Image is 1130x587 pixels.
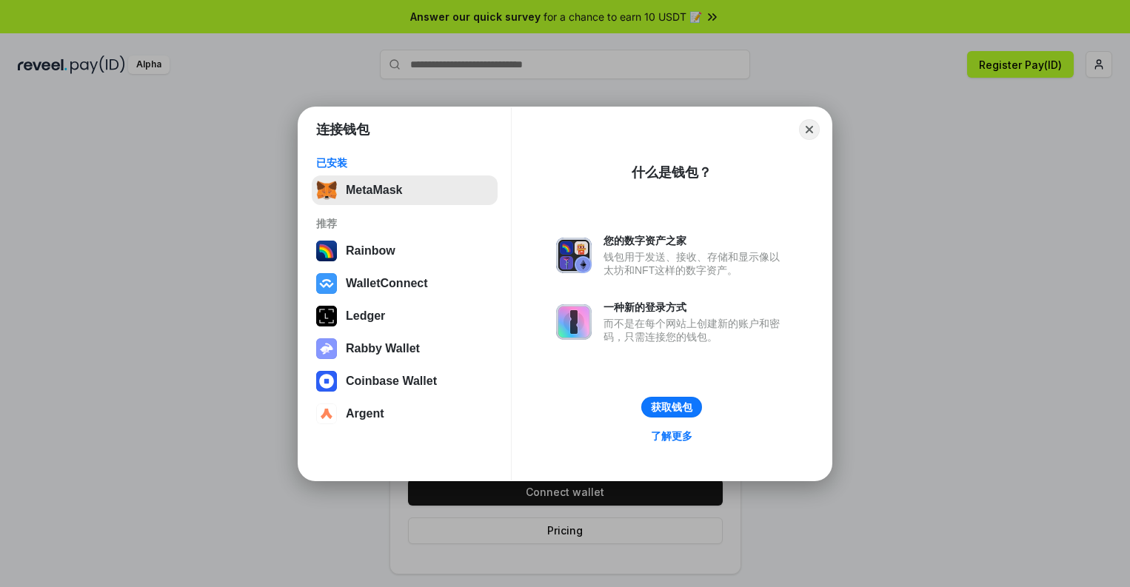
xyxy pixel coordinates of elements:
div: 您的数字资产之家 [604,234,787,247]
button: Rainbow [312,236,498,266]
div: Coinbase Wallet [346,375,437,388]
img: svg+xml,%3Csvg%20fill%3D%22none%22%20height%3D%2233%22%20viewBox%3D%220%200%2035%2033%22%20width%... [316,180,337,201]
img: svg+xml,%3Csvg%20xmlns%3D%22http%3A%2F%2Fwww.w3.org%2F2000%2Fsvg%22%20width%3D%2228%22%20height%3... [316,306,337,326]
button: Close [799,119,820,140]
button: Argent [312,399,498,429]
div: 已安装 [316,156,493,170]
img: svg+xml,%3Csvg%20xmlns%3D%22http%3A%2F%2Fwww.w3.org%2F2000%2Fsvg%22%20fill%3D%22none%22%20viewBox... [556,238,592,273]
button: Ledger [312,301,498,331]
button: 获取钱包 [641,397,702,417]
div: 一种新的登录方式 [604,301,787,314]
div: 获取钱包 [651,400,692,414]
img: svg+xml,%3Csvg%20width%3D%2228%22%20height%3D%2228%22%20viewBox%3D%220%200%2028%2028%22%20fill%3D... [316,273,337,294]
img: svg+xml,%3Csvg%20width%3D%22120%22%20height%3D%22120%22%20viewBox%3D%220%200%20120%20120%22%20fil... [316,241,337,261]
div: Argent [346,407,384,420]
button: Coinbase Wallet [312,366,498,396]
h1: 连接钱包 [316,121,370,138]
img: svg+xml,%3Csvg%20xmlns%3D%22http%3A%2F%2Fwww.w3.org%2F2000%2Fsvg%22%20fill%3D%22none%22%20viewBox... [316,338,337,359]
div: WalletConnect [346,277,428,290]
button: Rabby Wallet [312,334,498,363]
div: MetaMask [346,184,402,197]
img: svg+xml,%3Csvg%20xmlns%3D%22http%3A%2F%2Fwww.w3.org%2F2000%2Fsvg%22%20fill%3D%22none%22%20viewBox... [556,304,592,340]
a: 了解更多 [642,426,701,446]
button: MetaMask [312,175,498,205]
div: 什么是钱包？ [632,164,712,181]
img: svg+xml,%3Csvg%20width%3D%2228%22%20height%3D%2228%22%20viewBox%3D%220%200%2028%2028%22%20fill%3D... [316,403,337,424]
div: Rabby Wallet [346,342,420,355]
div: 而不是在每个网站上创建新的账户和密码，只需连接您的钱包。 [604,317,787,343]
div: Rainbow [346,244,395,258]
div: 推荐 [316,217,493,230]
img: svg+xml,%3Csvg%20width%3D%2228%22%20height%3D%2228%22%20viewBox%3D%220%200%2028%2028%22%20fill%3D... [316,371,337,392]
div: 了解更多 [651,429,692,443]
div: Ledger [346,309,385,323]
div: 钱包用于发送、接收、存储和显示像以太坊和NFT这样的数字资产。 [604,250,787,277]
button: WalletConnect [312,269,498,298]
